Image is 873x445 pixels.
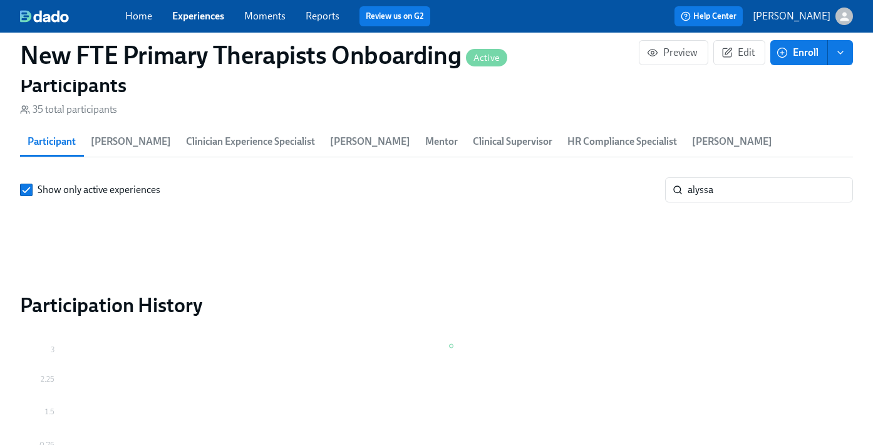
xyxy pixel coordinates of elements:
[306,10,339,22] a: Reports
[724,46,755,59] span: Edit
[20,103,117,117] div: 35 total participants
[567,133,677,150] span: HR Compliance Specialist
[770,40,828,65] button: Enroll
[466,53,507,63] span: Active
[473,133,552,150] span: Clinical Supervisor
[753,8,853,25] button: [PERSON_NAME]
[674,6,743,26] button: Help Center
[41,375,54,384] tspan: 2.25
[753,9,830,23] p: [PERSON_NAME]
[425,133,458,150] span: Mentor
[125,10,152,22] a: Home
[51,345,54,354] tspan: 3
[20,10,69,23] img: dado
[649,46,698,59] span: Preview
[20,73,853,98] h2: Participants
[366,10,424,23] a: Review us on G2
[639,40,708,65] button: Preview
[359,6,430,26] button: Review us on G2
[688,177,853,202] input: Search by name
[681,10,736,23] span: Help Center
[20,293,853,318] h2: Participation History
[38,183,160,197] span: Show only active experiences
[172,10,224,22] a: Experiences
[20,10,125,23] a: dado
[779,46,819,59] span: Enroll
[244,10,286,22] a: Moments
[20,40,507,70] h1: New FTE Primary Therapists Onboarding
[828,40,853,65] button: enroll
[186,133,315,150] span: Clinician Experience Specialist
[692,133,772,150] span: [PERSON_NAME]
[28,133,76,150] span: Participant
[330,133,410,150] span: [PERSON_NAME]
[91,133,171,150] span: [PERSON_NAME]
[45,407,54,416] tspan: 1.5
[713,40,765,65] button: Edit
